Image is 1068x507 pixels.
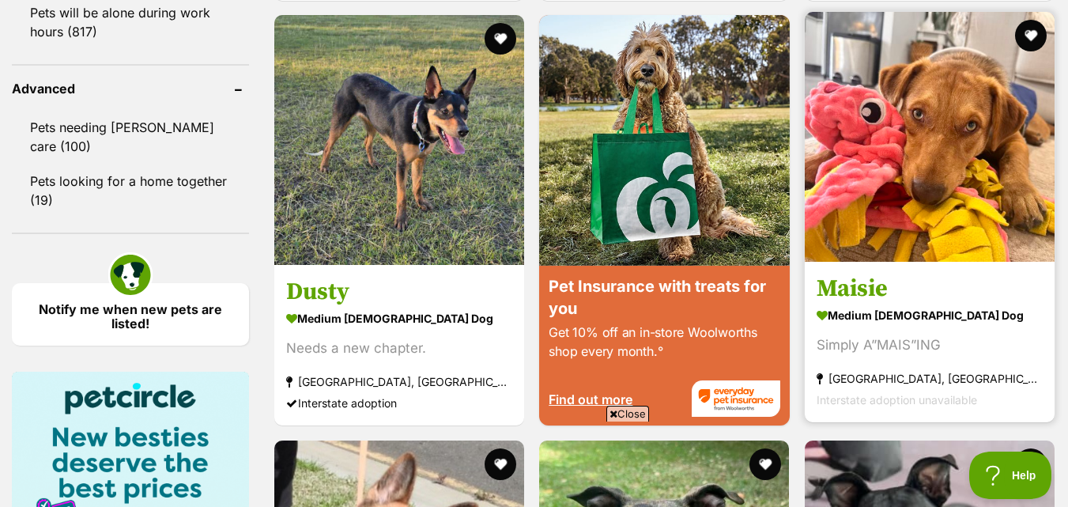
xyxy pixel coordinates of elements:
button: favourite [485,23,516,55]
h3: Maisie [817,274,1043,304]
a: Pets needing [PERSON_NAME] care (100) [12,111,249,163]
a: Pets looking for a home together (19) [12,165,249,217]
iframe: Help Scout Beacon - Open [969,452,1052,499]
strong: [GEOGRAPHIC_DATA], [GEOGRAPHIC_DATA] [817,368,1043,389]
strong: [GEOGRAPHIC_DATA], [GEOGRAPHIC_DATA] [286,371,512,392]
a: Maisie medium [DEMOGRAPHIC_DATA] Dog Simply A”MAIS”ING [GEOGRAPHIC_DATA], [GEOGRAPHIC_DATA] Inter... [805,262,1055,422]
img: Maisie - Australian Kelpie Dog [805,12,1055,262]
div: Needs a new chapter. [286,338,512,359]
strong: medium [DEMOGRAPHIC_DATA] Dog [286,307,512,330]
strong: medium [DEMOGRAPHIC_DATA] Dog [817,304,1043,327]
header: Advanced [12,81,249,96]
iframe: Advertisement [247,428,822,499]
a: Dusty medium [DEMOGRAPHIC_DATA] Dog Needs a new chapter. [GEOGRAPHIC_DATA], [GEOGRAPHIC_DATA] Int... [274,265,524,426]
div: Simply A”MAIS”ING [817,335,1043,356]
img: Dusty - Australian Kelpie Dog [274,15,524,265]
button: favourite [1015,20,1047,51]
span: Close [606,406,649,422]
a: Notify me when new pets are listed! [12,283,249,346]
h3: Dusty [286,277,512,307]
div: Interstate adoption [286,392,512,414]
button: favourite [1015,448,1047,480]
span: Interstate adoption unavailable [817,393,977,407]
